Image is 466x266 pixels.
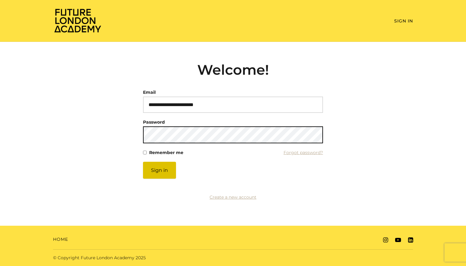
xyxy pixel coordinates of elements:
[48,255,233,261] div: © Copyright Future London Academy 2025
[394,18,413,24] a: Sign In
[143,118,165,126] label: Password
[143,162,176,179] button: Sign in
[149,148,183,157] label: Remember me
[143,88,156,97] label: Email
[53,236,68,243] a: Home
[210,194,256,200] a: Create a new account
[284,148,323,157] a: Forgot password?
[143,62,323,78] h2: Welcome!
[53,8,102,33] img: Home Page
